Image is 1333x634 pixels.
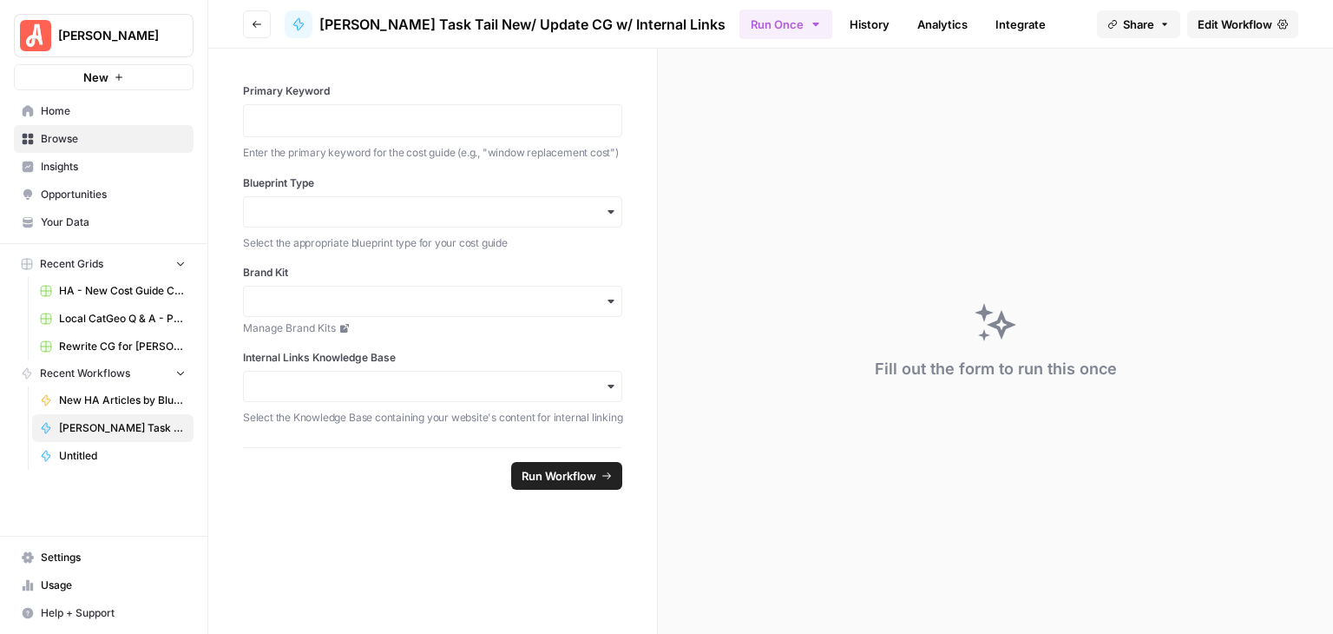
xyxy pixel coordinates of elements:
span: Insights [41,159,186,175]
p: Select the appropriate blueprint type for your cost guide [243,234,622,252]
p: Enter the primary keyword for the cost guide (e.g., "window replacement cost") [243,144,622,162]
span: Run Workflow [522,467,596,485]
p: Select the Knowledge Base containing your website's content for internal linking [243,409,622,426]
span: [PERSON_NAME] Task Tail New/ Update CG w/ Internal Links [59,420,186,436]
span: Share [1123,16,1154,33]
a: Your Data [14,208,194,236]
span: Your Data [41,215,186,230]
a: Home [14,97,194,125]
a: HA - New Cost Guide Creation Grid [32,277,194,305]
button: Help + Support [14,599,194,627]
a: Manage Brand Kits [243,320,622,336]
img: Angi Logo [20,20,51,51]
span: New HA Articles by Blueprint [59,393,186,408]
span: New [83,69,108,86]
label: Blueprint Type [243,175,622,191]
a: Insights [14,153,194,181]
a: Browse [14,125,194,153]
span: Opportunities [41,187,186,202]
button: New [14,64,194,90]
label: Internal Links Knowledge Base [243,350,622,366]
a: Edit Workflow [1187,10,1298,38]
a: Usage [14,571,194,599]
span: Recent Grids [40,256,103,272]
span: Browse [41,131,186,147]
span: Home [41,103,186,119]
button: Recent Workflows [14,360,194,386]
a: [PERSON_NAME] Task Tail New/ Update CG w/ Internal Links [32,414,194,442]
span: Rewrite CG for [PERSON_NAME] - Grading version Grid [59,339,186,354]
label: Brand Kit [243,265,622,281]
span: Help + Support [41,605,186,621]
span: Usage [41,578,186,593]
a: Untitled [32,442,194,470]
a: Opportunities [14,181,194,208]
a: Rewrite CG for [PERSON_NAME] - Grading version Grid [32,333,194,360]
span: Edit Workflow [1198,16,1272,33]
a: Analytics [907,10,978,38]
button: Workspace: Angi [14,14,194,57]
span: Local CatGeo Q & A - Pass/Fail v2 Grid [59,311,186,327]
button: Share [1097,10,1180,38]
a: History [839,10,900,38]
button: Recent Grids [14,251,194,277]
button: Run Workflow [511,462,622,490]
a: Local CatGeo Q & A - Pass/Fail v2 Grid [32,305,194,333]
span: [PERSON_NAME] Task Tail New/ Update CG w/ Internal Links [319,14,726,35]
span: HA - New Cost Guide Creation Grid [59,283,186,299]
a: [PERSON_NAME] Task Tail New/ Update CG w/ Internal Links [285,10,726,38]
div: Fill out the form to run this once [875,357,1117,381]
span: [PERSON_NAME] [58,27,163,44]
span: Settings [41,550,186,565]
button: Run Once [739,10,832,39]
label: Primary Keyword [243,83,622,99]
span: Untitled [59,448,186,464]
span: Recent Workflows [40,366,130,381]
a: Integrate [985,10,1056,38]
a: Settings [14,544,194,571]
a: New HA Articles by Blueprint [32,386,194,414]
